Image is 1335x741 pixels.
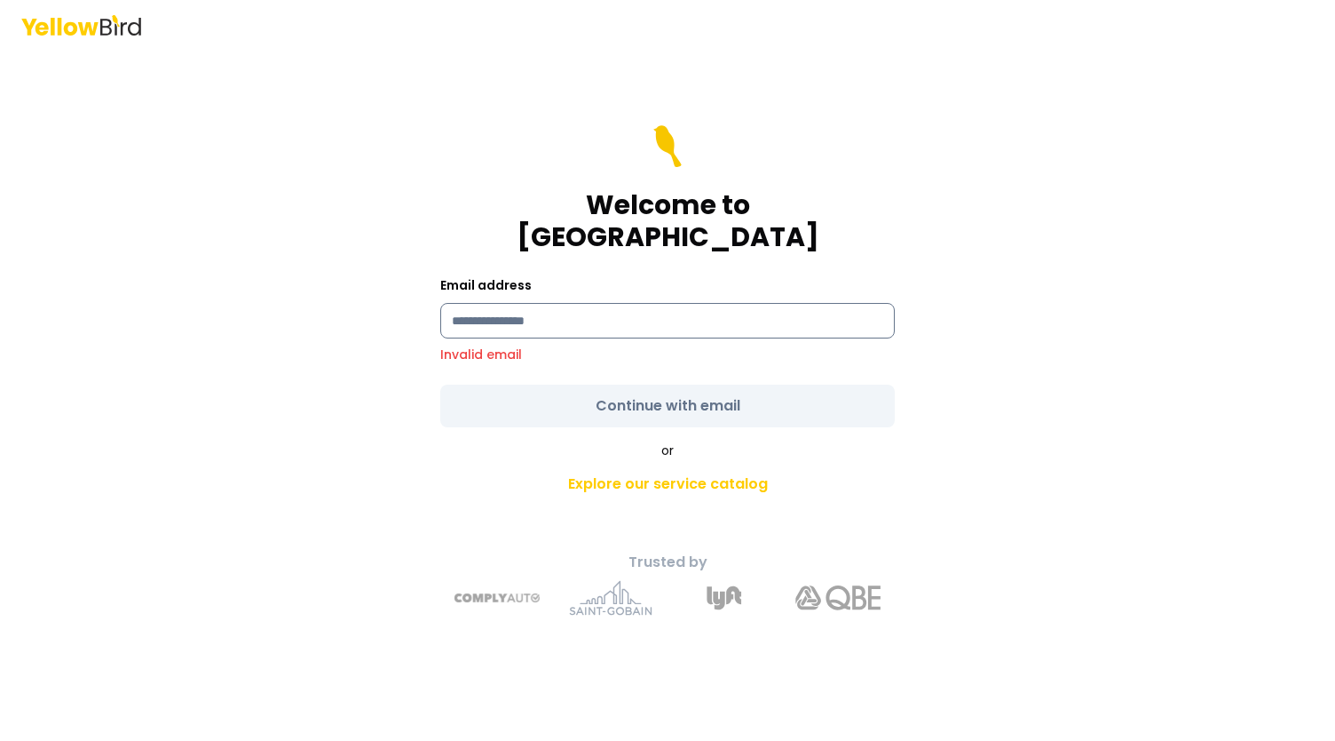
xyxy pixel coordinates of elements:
p: Trusted by [355,552,980,573]
a: Explore our service catalog [355,466,980,502]
p: Invalid email [440,346,895,363]
label: Email address [440,276,532,294]
h1: Welcome to [GEOGRAPHIC_DATA] [440,189,895,253]
span: or [661,442,674,459]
